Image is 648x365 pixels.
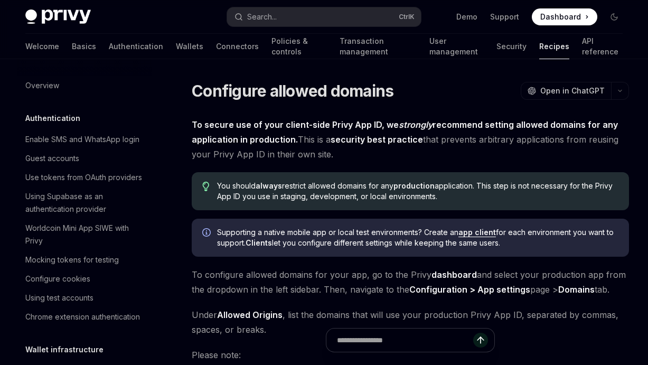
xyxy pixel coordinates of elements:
button: Send message [473,333,488,348]
a: Demo [456,12,477,22]
strong: dashboard [431,269,477,280]
a: User management [429,34,484,59]
a: Overview [17,76,152,95]
a: Guest accounts [17,149,152,168]
a: Enable SMS and WhatsApp login [17,130,152,149]
div: Enable SMS and WhatsApp login [25,133,139,146]
a: Recipes [539,34,569,59]
a: Chrome extension authentication [17,307,152,326]
strong: Allowed Origins [217,310,283,320]
div: Overview [25,79,59,92]
a: Connectors [216,34,259,59]
a: app client [458,228,496,237]
div: Mocking tokens for testing [25,254,119,266]
strong: Configuration > App settings [409,284,530,295]
a: Use tokens from OAuth providers [17,168,152,187]
button: Search...CtrlK [227,7,420,26]
span: You should restrict allowed domains for any application. This step is not necessary for the Privy... [217,181,618,202]
h5: Wallet infrastructure [25,343,104,356]
strong: Domains [558,284,595,295]
span: To configure allowed domains for your app, go to the Privy and select your production app from th... [192,267,629,297]
span: Under , list the domains that will use your production Privy App ID, separated by commas, spaces,... [192,307,629,337]
div: Using test accounts [25,292,93,304]
a: Transaction management [340,34,417,59]
a: Using test accounts [17,288,152,307]
strong: production [393,181,435,190]
img: dark logo [25,10,91,24]
button: Toggle dark mode [606,8,623,25]
span: Open in ChatGPT [540,86,605,96]
span: Dashboard [540,12,581,22]
a: Security [496,34,527,59]
div: Use tokens from OAuth providers [25,171,142,184]
a: Configure cookies [17,269,152,288]
a: dashboard [431,269,477,280]
a: Basics [72,34,96,59]
h1: Configure allowed domains [192,81,393,100]
span: Ctrl K [399,13,415,21]
div: Configure cookies [25,273,90,285]
a: Authentication [109,34,163,59]
a: Worldcoin Mini App SIWE with Privy [17,219,152,250]
strong: always [256,181,282,190]
button: Open in ChatGPT [521,82,611,100]
a: API reference [582,34,623,59]
a: Wallets [176,34,203,59]
a: Dashboard [532,8,597,25]
strong: Clients [246,238,272,247]
strong: To secure use of your client-side Privy App ID, we recommend setting allowed domains for any appl... [192,119,618,145]
strong: security best practice [331,134,423,145]
a: Welcome [25,34,59,59]
div: Search... [247,11,277,23]
a: Policies & controls [271,34,327,59]
div: Using Supabase as an authentication provider [25,190,146,216]
a: Support [490,12,519,22]
span: Supporting a native mobile app or local test environments? Create an for each environment you wan... [217,227,618,248]
em: strongly [399,119,433,130]
div: Guest accounts [25,152,79,165]
a: Using Supabase as an authentication provider [17,187,152,219]
div: Chrome extension authentication [25,311,140,323]
a: Mocking tokens for testing [17,250,152,269]
svg: Tip [202,182,210,191]
div: Worldcoin Mini App SIWE with Privy [25,222,146,247]
span: This is a that prevents arbitrary applications from reusing your Privy App ID in their own site. [192,117,629,162]
h5: Authentication [25,112,80,125]
svg: Info [202,228,213,239]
